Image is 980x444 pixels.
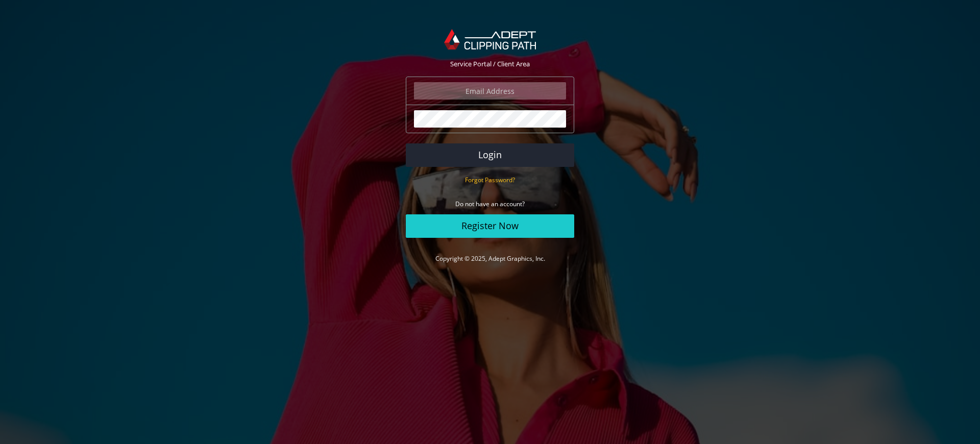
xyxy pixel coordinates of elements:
span: Service Portal / Client Area [450,59,530,68]
small: Do not have an account? [455,200,525,208]
a: Copyright © 2025, Adept Graphics, Inc. [435,254,545,263]
a: Forgot Password? [465,175,515,184]
button: Login [406,143,574,167]
input: Email Address [414,82,566,100]
small: Forgot Password? [465,176,515,184]
img: Adept Graphics [444,29,535,50]
a: Register Now [406,214,574,238]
